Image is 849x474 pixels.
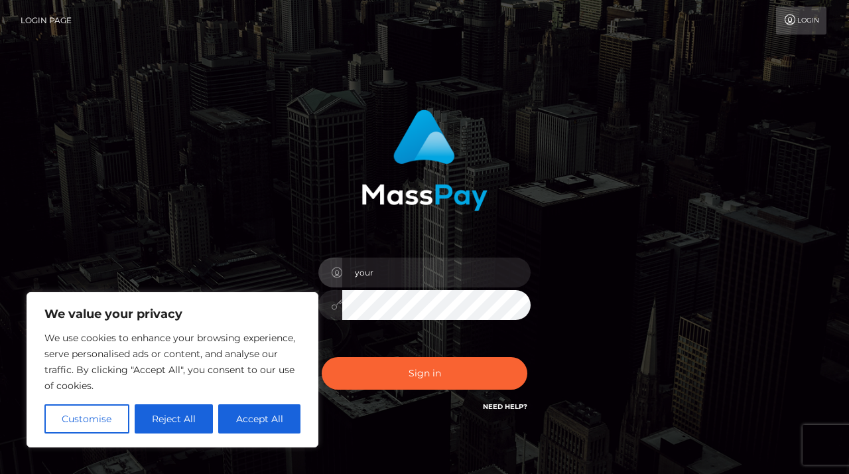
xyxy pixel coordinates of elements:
a: Login [776,7,826,35]
input: Username... [342,258,531,287]
a: Login Page [21,7,72,35]
button: Reject All [135,404,214,434]
p: We use cookies to enhance your browsing experience, serve personalised ads or content, and analys... [44,330,300,394]
img: MassPay Login [361,110,488,211]
a: Need Help? [483,402,527,411]
button: Customise [44,404,129,434]
div: We value your privacy [27,292,318,447]
button: Sign in [322,357,527,390]
button: Accept All [218,404,300,434]
p: We value your privacy [44,306,300,322]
